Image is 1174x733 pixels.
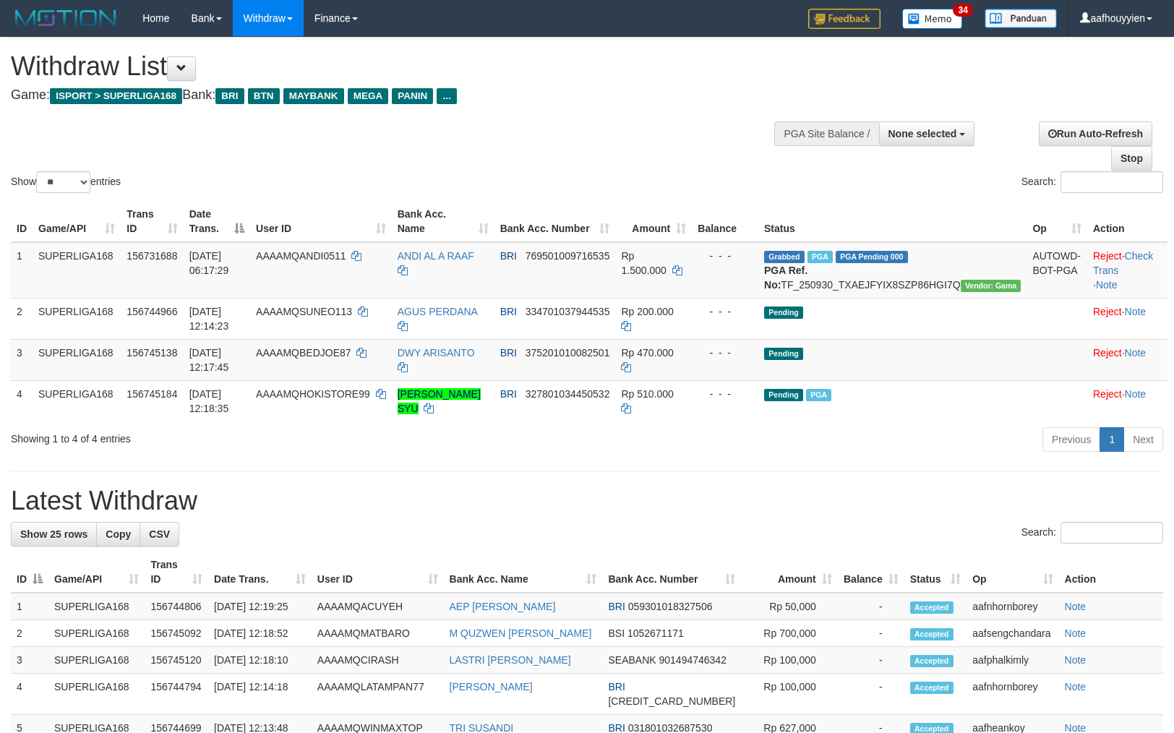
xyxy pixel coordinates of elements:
a: Show 25 rows [11,522,97,546]
span: BRI [500,250,517,262]
td: 156744806 [145,593,208,620]
th: Bank Acc. Number: activate to sort column ascending [494,201,616,242]
div: - - - [698,304,753,319]
a: Stop [1111,146,1152,171]
img: Feedback.jpg [808,9,880,29]
td: Rp 50,000 [741,593,838,620]
td: - [838,620,904,647]
span: BTN [248,88,280,104]
td: aafnhornborey [967,674,1058,715]
span: [DATE] 12:14:23 [189,306,229,332]
td: SUPERLIGA168 [48,620,145,647]
td: 156745092 [145,620,208,647]
a: Previous [1042,427,1100,452]
td: [DATE] 12:18:10 [208,647,312,674]
td: · [1087,339,1167,380]
span: MEGA [348,88,389,104]
span: 156744966 [127,306,177,317]
td: [DATE] 12:18:52 [208,620,312,647]
td: Rp 700,000 [741,620,838,647]
td: AAAAMQCIRASH [312,647,444,674]
th: User ID: activate to sort column ascending [250,201,392,242]
span: Accepted [910,682,954,694]
th: Game/API: activate to sort column ascending [48,552,145,593]
a: Note [1065,627,1087,639]
th: Status [758,201,1027,242]
th: Date Trans.: activate to sort column ascending [208,552,312,593]
span: Copy [106,528,131,540]
div: - - - [698,249,753,263]
span: Show 25 rows [20,528,87,540]
a: M QUZWEN [PERSON_NAME] [450,627,592,639]
td: AAAAMQACUYEH [312,593,444,620]
div: PGA Site Balance / [774,121,878,146]
span: Copy 327801034450532 to clipboard [526,388,610,400]
td: SUPERLIGA168 [48,593,145,620]
span: ISPORT > SUPERLIGA168 [50,88,182,104]
img: MOTION_logo.png [11,7,121,29]
td: 2 [11,620,48,647]
span: 156745184 [127,388,177,400]
a: LASTRI [PERSON_NAME] [450,654,571,666]
span: 156731688 [127,250,177,262]
a: Note [1125,306,1147,317]
th: Op: activate to sort column ascending [1027,201,1087,242]
span: AAAAMQANDI0511 [256,250,346,262]
th: Op: activate to sort column ascending [967,552,1058,593]
button: None selected [879,121,975,146]
a: Copy [96,522,140,546]
a: Note [1096,279,1118,291]
a: [PERSON_NAME] SYU [398,388,481,414]
span: CSV [149,528,170,540]
span: Accepted [910,655,954,667]
div: - - - [698,387,753,401]
td: · · [1087,242,1167,299]
td: SUPERLIGA168 [33,242,121,299]
th: Action [1087,201,1167,242]
a: DWY ARISANTO [398,347,475,359]
label: Show entries [11,171,121,193]
span: AAAAMQBEDJOE87 [256,347,351,359]
span: Marked by aafromsomean [807,251,833,263]
td: AUTOWD-BOT-PGA [1027,242,1087,299]
img: Button%20Memo.svg [902,9,963,29]
td: 3 [11,647,48,674]
a: Reject [1093,306,1122,317]
span: Copy 059301018327506 to clipboard [628,601,713,612]
span: AAAAMQHOKISTORE99 [256,388,370,400]
td: 3 [11,339,33,380]
span: Accepted [910,628,954,640]
span: [DATE] 06:17:29 [189,250,229,276]
span: Copy 375201010082501 to clipboard [526,347,610,359]
th: ID: activate to sort column descending [11,552,48,593]
td: AAAAMQLATAMPAN77 [312,674,444,715]
span: Rp 200.000 [621,306,673,317]
td: - [838,647,904,674]
td: aafsengchandara [967,620,1058,647]
span: MAYBANK [283,88,344,104]
span: None selected [888,128,957,140]
th: Bank Acc. Name: activate to sort column ascending [392,201,494,242]
span: BSI [608,627,625,639]
td: - [838,593,904,620]
td: SUPERLIGA168 [48,647,145,674]
img: panduan.png [985,9,1057,28]
span: Accepted [910,601,954,614]
span: BRI [608,681,625,693]
span: Pending [764,307,803,319]
td: 1 [11,242,33,299]
th: Amount: activate to sort column ascending [741,552,838,593]
a: CSV [140,522,179,546]
span: 156745138 [127,347,177,359]
span: PGA Pending [836,251,908,263]
a: Run Auto-Refresh [1039,121,1152,146]
span: AAAAMQSUNEO113 [256,306,352,317]
td: [DATE] 12:19:25 [208,593,312,620]
a: Next [1123,427,1163,452]
td: Rp 100,000 [741,674,838,715]
span: Copy 362801050501538 to clipboard [608,695,735,707]
th: Balance: activate to sort column ascending [838,552,904,593]
a: Reject [1093,388,1122,400]
td: Rp 100,000 [741,647,838,674]
span: Marked by aafheankoy [806,389,831,401]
